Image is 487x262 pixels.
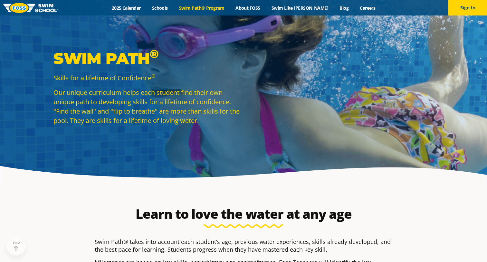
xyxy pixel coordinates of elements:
[53,73,240,83] p: Skills for a lifetime of Confidence
[53,88,240,125] p: Our unique curriculum helps each student find their own unique path to developing skills for a li...
[91,206,396,222] h2: Learn to love the water at any age
[334,5,354,11] a: Blog
[106,5,146,11] a: 2025 Calendar
[230,5,266,11] a: About FOSS
[266,5,334,11] a: Swim Like [PERSON_NAME]
[53,49,240,68] p: Swim Path
[150,47,158,61] sup: ®
[146,5,173,11] a: Schools
[3,3,58,13] img: FOSS Swim School Logo
[95,238,392,253] p: Swim Path® takes into account each student’s age, previous water experiences, skills already deve...
[173,5,230,11] a: Swim Path® Program
[13,241,20,251] div: TOP
[151,73,155,79] sup: ®
[354,5,381,11] a: Careers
